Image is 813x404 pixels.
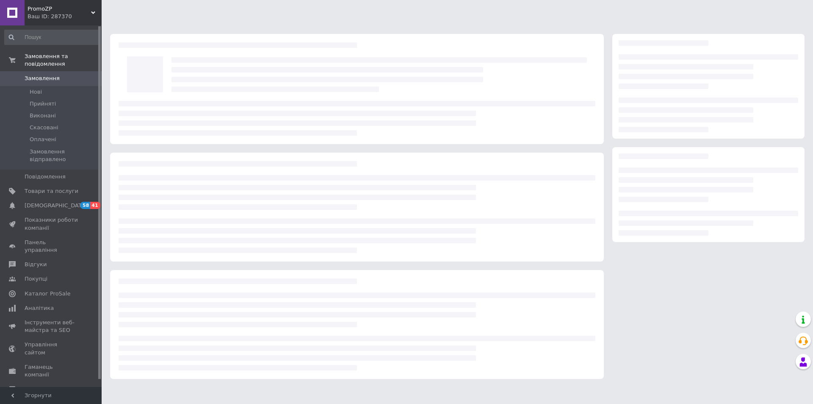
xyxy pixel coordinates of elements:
span: Скасовані [30,124,58,131]
span: Повідомлення [25,173,66,181]
span: 58 [80,202,90,209]
span: Замовлення відправлено [30,148,99,163]
span: Виконані [30,112,56,120]
span: Аналітика [25,304,54,312]
span: Замовлення [25,75,60,82]
span: Відгуки [25,261,47,268]
span: 41 [90,202,100,209]
div: Ваш ID: 287370 [28,13,102,20]
span: Замовлення та повідомлення [25,53,102,68]
span: PromoZP [28,5,91,13]
span: Нові [30,88,42,96]
input: Пошук [4,30,100,45]
span: [DEMOGRAPHIC_DATA] [25,202,87,209]
span: Гаманець компанії [25,363,78,379]
span: Прийняті [30,100,56,108]
span: Товари та послуги [25,187,78,195]
span: Панель управління [25,239,78,254]
span: Оплачені [30,136,56,143]
span: Покупці [25,275,47,283]
span: Управління сайтом [25,341,78,356]
span: Каталог ProSale [25,290,70,298]
span: Маркет [25,385,46,393]
span: Інструменти веб-майстра та SEO [25,319,78,334]
span: Показники роботи компанії [25,216,78,231]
